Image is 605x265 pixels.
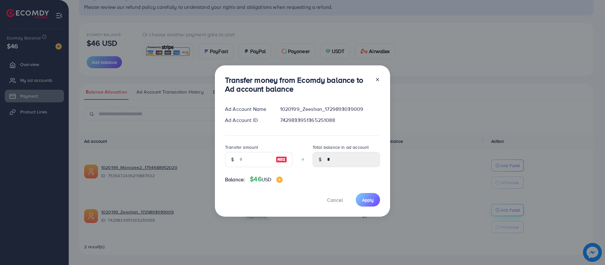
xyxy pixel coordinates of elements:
h3: Transfer money from Ecomdy balance to Ad account balance [225,75,370,94]
img: image [276,156,287,163]
button: Cancel [319,193,351,207]
button: Apply [356,193,380,207]
span: Balance: [225,176,245,183]
h4: $46 [250,175,283,183]
label: Transfer amount [225,144,258,150]
div: 1020199_Zeeshan_1729893039009 [275,105,385,113]
div: 7429833951365251088 [275,117,385,124]
div: Ad Account Name [220,105,275,113]
span: Cancel [327,196,343,203]
label: Total balance in ad account [313,144,369,150]
span: USD [262,176,271,183]
span: Apply [362,197,374,203]
div: Ad Account ID [220,117,275,124]
img: image [276,177,283,183]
